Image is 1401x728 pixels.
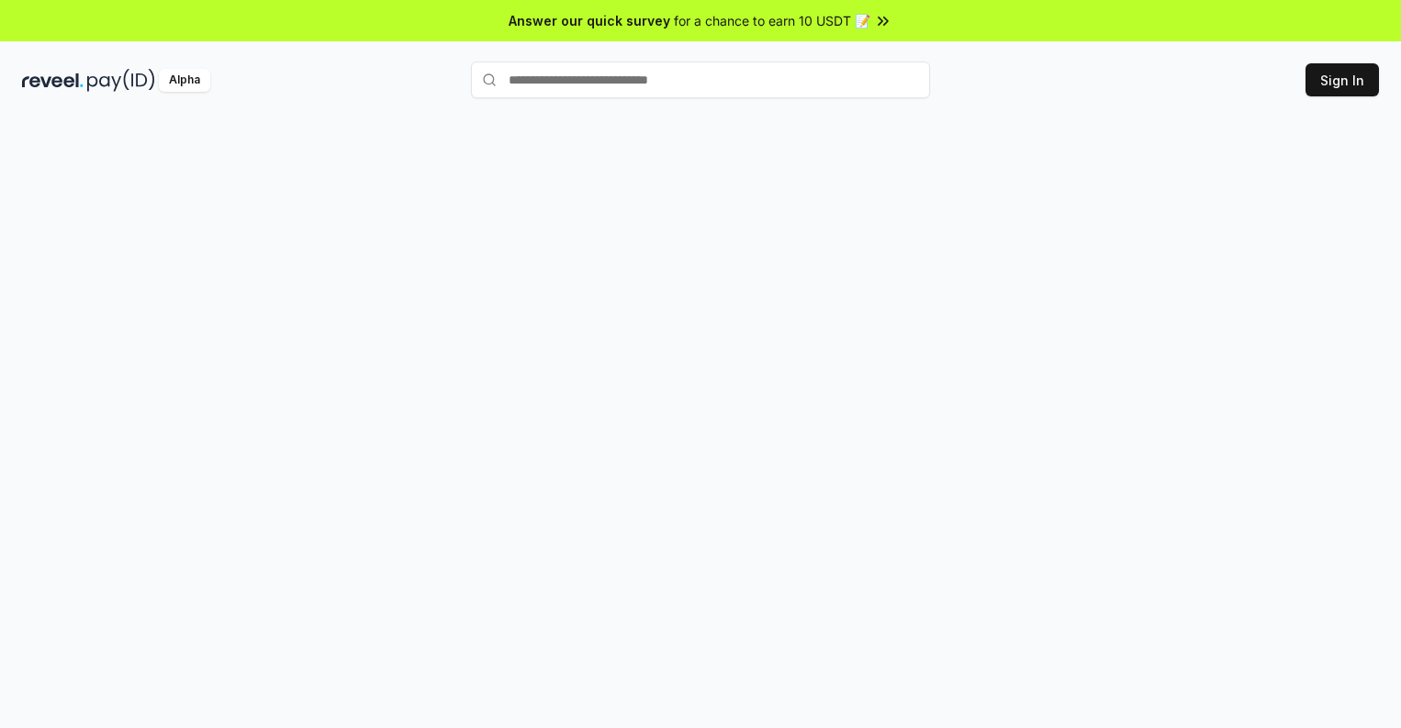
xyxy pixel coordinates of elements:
[22,69,84,92] img: reveel_dark
[159,69,210,92] div: Alpha
[674,11,870,30] span: for a chance to earn 10 USDT 📝
[509,11,670,30] span: Answer our quick survey
[1306,63,1379,96] button: Sign In
[87,69,155,92] img: pay_id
